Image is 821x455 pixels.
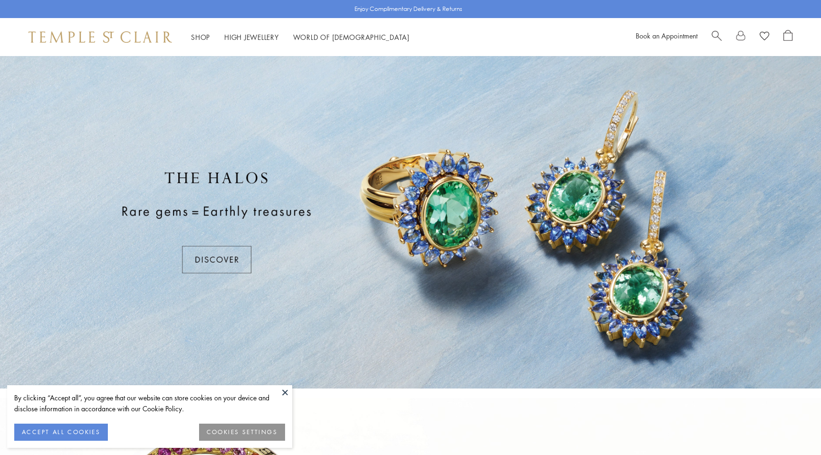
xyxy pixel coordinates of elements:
button: ACCEPT ALL COOKIES [14,424,108,441]
iframe: Gorgias live chat messenger [773,410,811,446]
a: ShopShop [191,32,210,42]
p: Enjoy Complimentary Delivery & Returns [354,4,462,14]
a: View Wishlist [760,30,769,44]
a: Book an Appointment [636,31,697,40]
img: Temple St. Clair [29,31,172,43]
div: By clicking “Accept all”, you agree that our website can store cookies on your device and disclos... [14,392,285,414]
a: World of [DEMOGRAPHIC_DATA]World of [DEMOGRAPHIC_DATA] [293,32,410,42]
a: High JewelleryHigh Jewellery [224,32,279,42]
button: COOKIES SETTINGS [199,424,285,441]
nav: Main navigation [191,31,410,43]
a: Search [712,30,722,44]
a: Open Shopping Bag [783,30,792,44]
